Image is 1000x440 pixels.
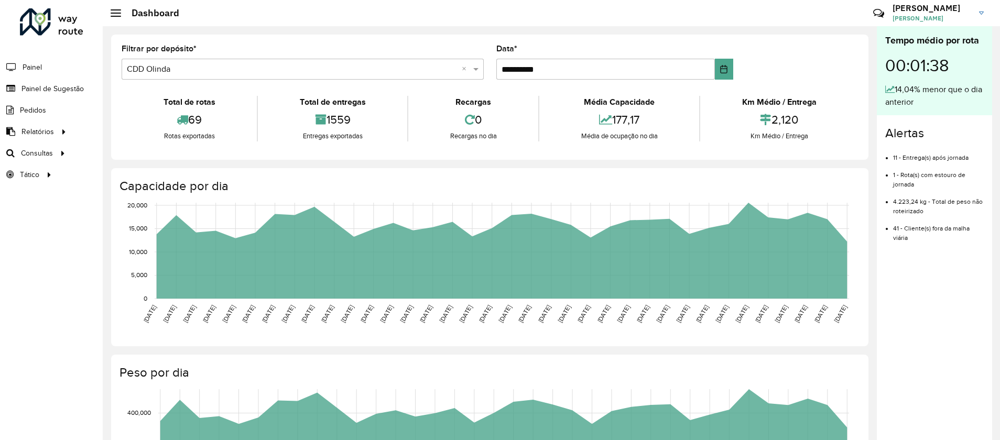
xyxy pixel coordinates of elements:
[300,304,315,324] text: [DATE]
[129,248,147,255] text: 10,000
[241,304,256,324] text: [DATE]
[576,304,591,324] text: [DATE]
[477,304,493,324] text: [DATE]
[885,34,984,48] div: Tempo médio por rota
[885,83,984,108] div: 14,04% menor que o dia anterior
[438,304,453,324] text: [DATE]
[144,295,147,302] text: 0
[260,131,405,141] div: Entregas exportadas
[596,304,611,324] text: [DATE]
[119,365,858,380] h4: Peso por dia
[260,108,405,131] div: 1559
[703,108,855,131] div: 2,120
[893,145,984,162] li: 11 - Entrega(s) após jornada
[124,108,254,131] div: 69
[833,304,848,324] text: [DATE]
[121,7,179,19] h2: Dashboard
[813,304,828,324] text: [DATE]
[703,131,855,141] div: Km Médio / Entrega
[675,304,690,324] text: [DATE]
[260,304,276,324] text: [DATE]
[119,179,858,194] h4: Capacidade por dia
[497,304,513,324] text: [DATE]
[127,410,151,416] text: 400,000
[21,126,54,137] span: Relatórios
[714,304,730,324] text: [DATE]
[340,304,355,324] text: [DATE]
[20,169,39,180] span: Tático
[124,96,254,108] div: Total de rotas
[893,14,971,23] span: [PERSON_NAME]
[867,2,890,25] a: Contato Rápido
[893,3,971,13] h3: [PERSON_NAME]
[537,304,552,324] text: [DATE]
[411,131,536,141] div: Recargas no dia
[142,304,157,324] text: [DATE]
[893,216,984,243] li: 41 - Cliente(s) fora da malha viária
[703,96,855,108] div: Km Médio / Entrega
[320,304,335,324] text: [DATE]
[462,63,471,75] span: Clear all
[694,304,710,324] text: [DATE]
[129,225,147,232] text: 15,000
[893,189,984,216] li: 4.223,24 kg - Total de peso não roteirizado
[557,304,572,324] text: [DATE]
[635,304,650,324] text: [DATE]
[885,126,984,141] h4: Alertas
[21,83,84,94] span: Painel de Sugestão
[221,304,236,324] text: [DATE]
[124,131,254,141] div: Rotas exportadas
[754,304,769,324] text: [DATE]
[201,304,216,324] text: [DATE]
[359,304,374,324] text: [DATE]
[411,108,536,131] div: 0
[280,304,296,324] text: [DATE]
[517,304,532,324] text: [DATE]
[182,304,197,324] text: [DATE]
[21,148,53,159] span: Consultas
[715,59,733,80] button: Choose Date
[260,96,405,108] div: Total de entregas
[23,62,42,73] span: Painel
[748,3,857,31] div: Críticas? Dúvidas? Elogios? Sugestões? Entre em contato conosco!
[379,304,394,324] text: [DATE]
[774,304,789,324] text: [DATE]
[411,96,536,108] div: Recargas
[893,162,984,189] li: 1 - Rota(s) com estouro de jornada
[458,304,473,324] text: [DATE]
[655,304,670,324] text: [DATE]
[122,42,197,55] label: Filtrar por depósito
[542,108,697,131] div: 177,17
[542,96,697,108] div: Média Capacidade
[616,304,631,324] text: [DATE]
[734,304,749,324] text: [DATE]
[885,48,984,83] div: 00:01:38
[418,304,433,324] text: [DATE]
[131,272,147,279] text: 5,000
[496,42,517,55] label: Data
[542,131,697,141] div: Média de ocupação no dia
[127,202,147,208] text: 20,000
[399,304,414,324] text: [DATE]
[162,304,177,324] text: [DATE]
[793,304,808,324] text: [DATE]
[20,105,46,116] span: Pedidos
